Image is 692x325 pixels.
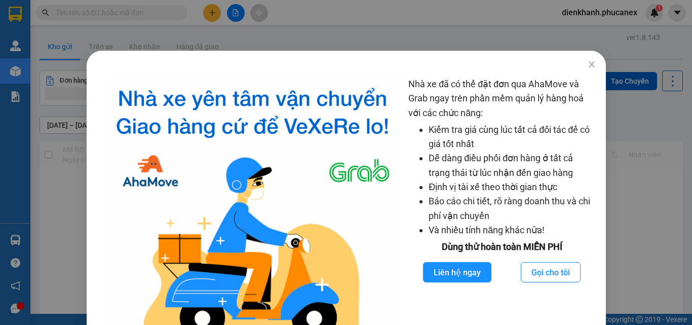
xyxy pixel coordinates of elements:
[429,151,595,180] li: Dễ dàng điều phối đơn hàng ở tất cả trạng thái từ lúc nhận đến giao hàng
[408,240,595,254] div: Dùng thử hoàn toàn MIỄN PHÍ
[521,262,581,282] button: Gọi cho tôi
[429,223,595,237] li: Và nhiều tính năng khác nữa!
[429,123,595,152] li: Kiểm tra giá cùng lúc tất cả đối tác để có giá tốt nhất
[531,266,570,279] span: Gọi cho tôi
[587,60,595,68] span: close
[434,266,481,279] span: Liên hệ ngay
[429,180,595,194] li: Định vị tài xế theo thời gian thực
[429,194,595,223] li: Báo cáo chi tiết, rõ ràng doanh thu và chi phí vận chuyển
[423,262,491,282] button: Liên hệ ngay
[577,51,605,79] button: Close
